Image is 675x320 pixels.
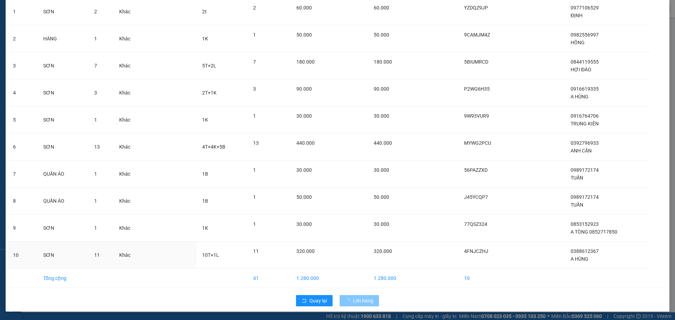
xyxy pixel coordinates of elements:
span: 440.000 [296,140,315,146]
span: 2T+1K [202,90,217,96]
td: Khác [114,79,147,106]
span: 1B [202,171,208,177]
span: 50.000 [374,32,389,38]
td: SƠN [38,133,89,161]
td: Khác [114,215,147,242]
span: 1 [94,225,97,231]
span: 0844119555 [571,59,599,65]
span: 90.000 [374,86,389,92]
span: 7 [94,63,97,68]
td: 1.280.000 [291,269,342,288]
span: 1K [202,225,208,231]
span: MYWG2PCU [464,140,491,146]
span: loading [345,298,353,303]
span: 1 [253,113,256,119]
span: rollback [302,298,307,304]
span: A HÙNG [571,94,589,99]
span: 50.000 [374,194,389,200]
span: 1 [94,36,97,41]
span: 180.000 [374,59,392,65]
span: Quay lại [309,297,327,305]
span: 3 [253,86,256,92]
span: 0388612367 [571,248,599,254]
span: TUẤN [571,202,583,208]
span: 0977106529 [571,5,599,11]
td: 3 [7,52,38,79]
span: 50.000 [296,32,312,38]
span: 1B [202,198,208,204]
span: YZDQZ9JP [464,5,488,11]
span: 60.000 [374,5,389,11]
span: 1 [253,194,256,200]
span: ANH CẦN [571,148,592,154]
span: 180.000 [296,59,315,65]
span: 30.000 [296,167,312,173]
td: Khác [114,133,147,161]
span: 1K [202,117,208,123]
span: 30.000 [374,113,389,119]
span: 1 [253,167,256,173]
span: 11 [94,252,100,258]
td: HÀNG [38,25,89,52]
span: 2 [253,5,256,11]
span: 0853152923 [571,221,599,227]
span: HỒNG [571,40,585,45]
span: 2t [202,9,207,14]
td: QUẦN ÁO [38,161,89,188]
span: 13 [94,144,100,150]
td: 6 [7,133,38,161]
span: 0916764706 [571,113,599,119]
td: 41 [247,269,291,288]
span: 50.000 [296,194,312,200]
span: 0392796933 [571,140,599,146]
span: 1 [94,198,97,204]
span: 7 [253,59,256,65]
span: 320.000 [374,248,392,254]
span: A TÒNG 0852717850 [571,229,617,235]
td: 1.280.000 [368,269,418,288]
td: SƠN [38,79,89,106]
span: 10T+1L [202,252,219,258]
span: 30.000 [374,221,389,227]
td: 7 [7,161,38,188]
span: 11 [253,248,259,254]
span: J45YCQP7 [464,194,488,200]
span: TUẤN [571,175,583,181]
span: TRUNG KIÊN [571,121,599,126]
span: 4FNJCZHJ [464,248,488,254]
td: 10 [7,242,38,269]
td: Khác [114,106,147,133]
span: 9W93VUR9 [464,113,489,119]
span: 56PAZZXD [464,167,488,173]
span: 9CAMJM4Z [464,32,490,38]
td: Khác [114,188,147,215]
span: 1 [94,117,97,123]
span: 30.000 [296,113,312,119]
span: HỢI ĐÀO [571,67,591,72]
span: 0989172174 [571,167,599,173]
td: SƠN [38,215,89,242]
td: Tổng cộng [38,269,89,288]
td: 4 [7,79,38,106]
td: 8 [7,188,38,215]
span: P2WG6H35 [464,86,490,92]
td: 5 [7,106,38,133]
td: SƠN [38,242,89,269]
span: Lên hàng [353,297,373,305]
span: 3 [94,90,97,96]
span: 0916619335 [571,86,599,92]
td: 10 [458,269,515,288]
span: 5T+2L [202,63,216,68]
td: Khác [114,242,147,269]
td: Khác [114,161,147,188]
td: Khác [114,52,147,79]
td: 2 [7,25,38,52]
span: ĐỊNH [571,13,583,18]
span: 30.000 [374,167,389,173]
td: SƠN [38,52,89,79]
span: 77QSZ324 [464,221,487,227]
td: QUẦN ÁO [38,188,89,215]
span: 30.000 [296,221,312,227]
span: 60.000 [296,5,312,11]
span: 5BIUMRCD [464,59,488,65]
